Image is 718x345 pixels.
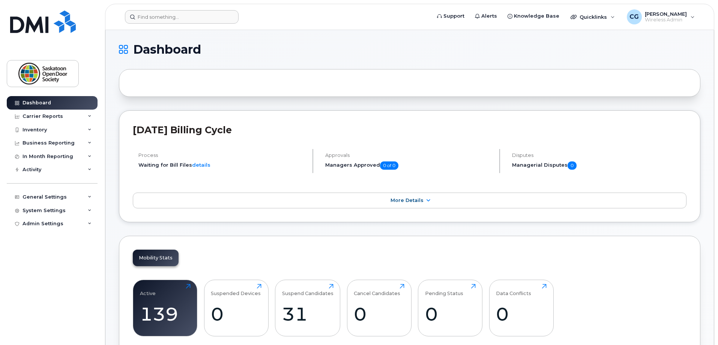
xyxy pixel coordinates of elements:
div: Cancel Candidates [354,284,400,296]
div: Active [140,284,156,296]
a: Data Conflicts0 [496,284,547,332]
h5: Managers Approved [325,161,493,170]
a: Cancel Candidates0 [354,284,404,332]
div: 0 [425,303,476,325]
h4: Approvals [325,152,493,158]
a: details [192,162,210,168]
h5: Managerial Disputes [512,161,686,170]
span: 0 [568,161,577,170]
h4: Process [138,152,306,158]
div: Suspend Candidates [282,284,333,296]
div: 139 [140,303,191,325]
a: Suspended Devices0 [211,284,261,332]
h4: Disputes [512,152,686,158]
li: Waiting for Bill Files [138,161,306,169]
a: Suspend Candidates31 [282,284,333,332]
span: 0 of 0 [380,161,398,170]
span: More Details [391,197,424,203]
div: Data Conflicts [496,284,531,296]
div: Pending Status [425,284,463,296]
h2: [DATE] Billing Cycle [133,124,686,136]
a: Pending Status0 [425,284,476,332]
a: Active139 [140,284,191,332]
div: 0 [496,303,547,325]
div: 0 [354,303,404,325]
div: 0 [211,303,261,325]
div: 31 [282,303,333,325]
div: Suspended Devices [211,284,261,296]
span: Dashboard [133,44,201,55]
